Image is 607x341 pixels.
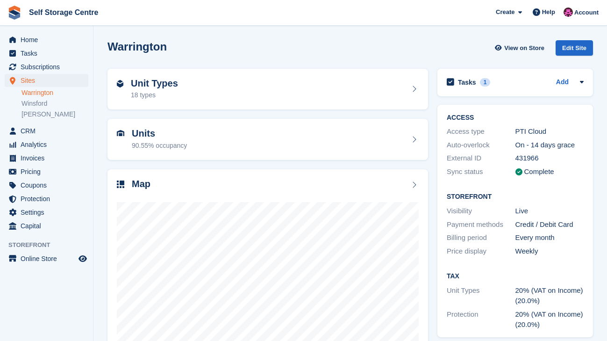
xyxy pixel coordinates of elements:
a: Edit Site [556,40,593,59]
a: Units 90.55% occupancy [107,119,428,160]
div: Weekly [515,246,584,257]
span: Create [496,7,514,17]
h2: Units [132,128,187,139]
a: menu [5,152,88,165]
h2: Warrington [107,40,167,53]
div: Edit Site [556,40,593,56]
div: Auto-overlock [447,140,515,151]
a: [PERSON_NAME] [21,110,88,119]
div: Protection [447,309,515,330]
a: menu [5,252,88,265]
span: Help [542,7,555,17]
h2: Tax [447,273,584,280]
a: Warrington [21,88,88,97]
a: menu [5,192,88,205]
div: Visibility [447,206,515,217]
div: Payment methods [447,219,515,230]
a: Winsford [21,99,88,108]
a: menu [5,60,88,73]
a: menu [5,165,88,178]
a: Unit Types 18 types [107,69,428,110]
img: unit-type-icn-2b2737a686de81e16bb02015468b77c625bbabd49415b5ef34ead5e3b44a266d.svg [117,80,123,87]
div: 90.55% occupancy [132,141,187,151]
span: Account [574,8,599,17]
h2: Tasks [458,78,476,87]
div: 1 [480,78,491,87]
div: PTI Cloud [515,126,584,137]
span: Coupons [21,179,77,192]
a: Add [556,77,569,88]
span: Invoices [21,152,77,165]
a: menu [5,219,88,232]
a: Preview store [77,253,88,264]
div: 20% (VAT on Income) (20.0%) [515,285,584,306]
span: Analytics [21,138,77,151]
span: Protection [21,192,77,205]
a: menu [5,138,88,151]
span: Home [21,33,77,46]
div: Unit Types [447,285,515,306]
div: 20% (VAT on Income) (20.0%) [515,309,584,330]
div: External ID [447,153,515,164]
a: menu [5,179,88,192]
a: menu [5,206,88,219]
div: Billing period [447,232,515,243]
div: Access type [447,126,515,137]
div: 431966 [515,153,584,164]
span: Online Store [21,252,77,265]
h2: Storefront [447,193,584,201]
div: Price display [447,246,515,257]
div: Complete [524,167,554,177]
span: Settings [21,206,77,219]
h2: ACCESS [447,114,584,122]
span: Storefront [8,240,93,250]
span: Tasks [21,47,77,60]
span: Pricing [21,165,77,178]
h2: Map [132,179,150,189]
h2: Unit Types [131,78,178,89]
div: Sync status [447,167,515,177]
a: menu [5,124,88,138]
img: stora-icon-8386f47178a22dfd0bd8f6a31ec36ba5ce8667c1dd55bd0f319d3a0aa187defe.svg [7,6,21,20]
a: menu [5,33,88,46]
div: On - 14 days grace [515,140,584,151]
span: CRM [21,124,77,138]
div: Credit / Debit Card [515,219,584,230]
span: View on Store [504,44,544,53]
a: menu [5,74,88,87]
a: menu [5,47,88,60]
span: Sites [21,74,77,87]
div: Live [515,206,584,217]
img: Ben Scott [564,7,573,17]
div: Every month [515,232,584,243]
img: unit-icn-7be61d7bf1b0ce9d3e12c5938cc71ed9869f7b940bace4675aadf7bd6d80202e.svg [117,130,124,137]
img: map-icn-33ee37083ee616e46c38cad1a60f524a97daa1e2b2c8c0bc3eb3415660979fc1.svg [117,181,124,188]
span: Capital [21,219,77,232]
a: View on Store [493,40,548,56]
a: Self Storage Centre [25,5,102,20]
div: 18 types [131,90,178,100]
span: Subscriptions [21,60,77,73]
